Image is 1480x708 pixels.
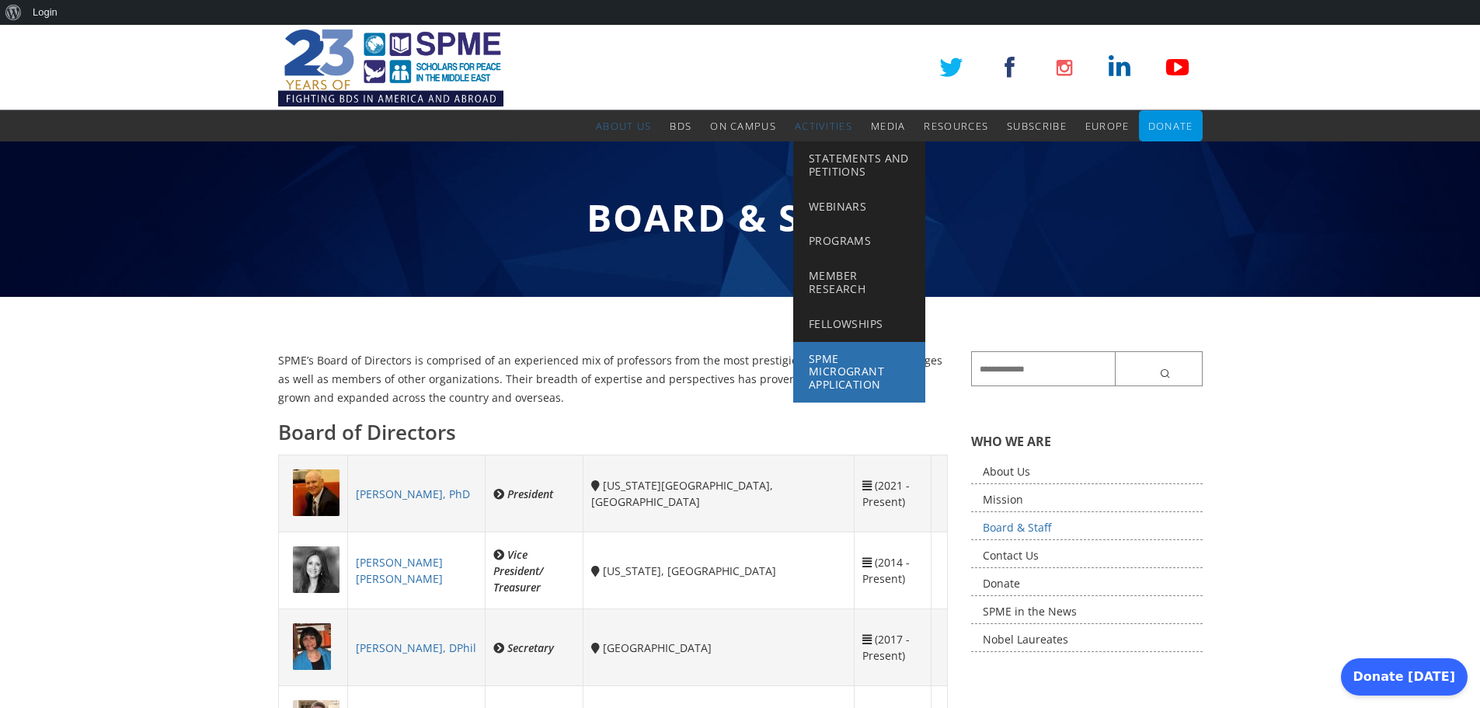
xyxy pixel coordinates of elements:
[1148,119,1193,133] span: Donate
[809,351,884,392] span: SPME Microgrant Application
[971,516,1203,540] a: Board & Staff
[1085,119,1130,133] span: Europe
[591,477,846,510] div: [US_STATE][GEOGRAPHIC_DATA], [GEOGRAPHIC_DATA]
[793,224,925,259] a: Programs
[971,488,1203,512] a: Mission
[670,119,691,133] span: BDS
[809,233,871,248] span: Programs
[493,546,575,595] div: Vice President/ Treasurer
[793,259,925,307] a: Member Research
[795,119,852,133] span: Activities
[971,600,1203,624] a: SPME in the News
[1007,119,1067,133] span: Subscribe
[924,119,988,133] span: Resources
[1148,110,1193,141] a: Donate
[356,640,476,655] a: [PERSON_NAME], DPhil
[670,110,691,141] a: BDS
[710,119,776,133] span: On Campus
[710,110,776,141] a: On Campus
[596,110,651,141] a: About Us
[493,486,575,502] div: President
[971,460,1203,484] a: About Us
[793,190,925,225] a: Webinars
[293,469,340,516] img: 1708486238.jpg
[591,563,846,579] div: [US_STATE], [GEOGRAPHIC_DATA]
[971,572,1203,596] a: Donate
[793,141,925,190] a: Statements and Petitions
[871,119,906,133] span: Media
[862,554,923,587] div: (2014 - Present)
[278,418,949,446] h3: Board of Directors
[971,628,1203,652] a: Nobel Laureates
[596,119,651,133] span: About Us
[862,631,923,664] div: (2017 - Present)
[1007,110,1067,141] a: Subscribe
[278,351,949,406] p: SPME’s Board of Directors is comprised of an experienced mix of professors from the most prestigi...
[356,555,443,586] a: [PERSON_NAME] [PERSON_NAME]
[293,623,331,670] img: 3347470104.jpg
[591,640,846,656] div: [GEOGRAPHIC_DATA]
[809,316,883,331] span: Fellowships
[971,433,1203,450] h5: WHO WE ARE
[793,307,925,342] a: Fellowships
[793,342,925,403] a: SPME Microgrant Application
[278,25,503,110] img: SPME
[809,268,865,296] span: Member Research
[809,151,909,179] span: Statements and Petitions
[356,487,470,501] a: [PERSON_NAME], PhD
[862,477,923,510] div: (2021 - Present)
[493,640,575,656] div: Secretary
[924,110,988,141] a: Resources
[293,546,340,593] img: 3582058061.jpeg
[795,110,852,141] a: Activities
[1085,110,1130,141] a: Europe
[971,544,1203,568] a: Contact Us
[809,199,866,214] span: Webinars
[871,110,906,141] a: Media
[587,192,894,242] span: Board & Staff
